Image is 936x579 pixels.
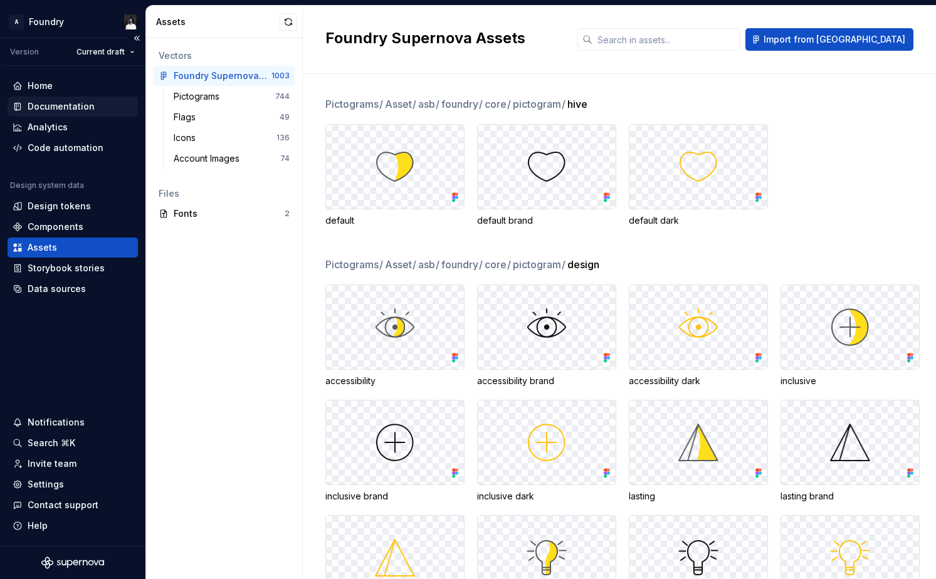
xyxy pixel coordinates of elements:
[781,490,920,503] div: lasting brand
[477,375,616,387] div: accessibility brand
[8,96,138,117] a: Documentation
[567,96,587,112] span: hive
[10,47,39,57] div: Version
[8,196,138,216] a: Design tokens
[379,258,383,271] span: /
[325,214,465,227] div: default
[3,8,143,35] button: AFoundryRaj Narandas
[8,76,138,96] a: Home
[8,495,138,515] button: Contact support
[325,28,562,48] h2: Foundry Supernova Assets
[174,111,201,123] div: Flags
[29,16,64,28] div: Foundry
[8,474,138,494] a: Settings
[507,98,511,110] span: /
[28,221,83,233] div: Components
[513,96,566,112] span: pictogram
[513,257,566,272] span: pictogram
[71,43,140,61] button: Current draft
[280,154,290,164] div: 74
[275,91,290,102] div: 744
[8,258,138,278] a: Storybook stories
[418,257,440,272] span: asb
[76,47,125,57] span: Current draft
[169,149,295,169] a: Account Images74
[156,16,280,28] div: Assets
[479,98,483,110] span: /
[28,142,103,154] div: Code automation
[418,96,440,112] span: asb
[562,98,565,110] span: /
[629,375,768,387] div: accessibility dark
[28,100,95,113] div: Documentation
[154,204,295,224] a: Fonts2
[592,28,740,51] input: Search in assets...
[128,29,145,47] button: Collapse sidebar
[781,375,920,387] div: inclusive
[629,490,768,503] div: lasting
[159,187,290,200] div: Files
[276,133,290,143] div: 136
[325,257,384,272] span: Pictograms
[28,241,57,254] div: Assets
[379,98,383,110] span: /
[41,556,104,569] svg: Supernova Logo
[10,180,84,190] div: Design system data
[477,490,616,503] div: inclusive dark
[169,107,295,127] a: Flags49
[174,70,267,82] div: Foundry Supernova Assets
[159,50,290,62] div: Vectors
[485,257,512,272] span: core
[169,86,295,107] a: Pictograms744
[325,375,465,387] div: accessibility
[8,237,138,258] a: Assets
[8,433,138,453] button: Search ⌘K
[169,128,295,148] a: Icons136
[8,279,138,299] a: Data sources
[325,96,384,112] span: Pictograms
[562,258,565,271] span: /
[629,214,768,227] div: default dark
[745,28,913,51] button: Import from [GEOGRAPHIC_DATA]
[28,457,76,470] div: Invite team
[441,96,483,112] span: foundry
[325,490,465,503] div: inclusive brand
[567,257,599,272] span: design
[28,283,86,295] div: Data sources
[280,112,290,122] div: 49
[123,14,138,29] img: Raj Narandas
[385,96,417,112] span: Asset
[8,117,138,137] a: Analytics
[477,214,616,227] div: default brand
[174,132,201,144] div: Icons
[174,152,245,165] div: Account Images
[764,33,905,46] span: Import from [GEOGRAPHIC_DATA]
[271,71,290,81] div: 1003
[8,454,138,474] a: Invite team
[28,80,53,92] div: Home
[507,258,511,271] span: /
[154,66,295,86] a: Foundry Supernova Assets1003
[28,437,75,449] div: Search ⌘K
[8,412,138,432] button: Notifications
[413,258,416,271] span: /
[436,98,439,110] span: /
[174,207,285,220] div: Fonts
[28,200,91,212] div: Design tokens
[485,96,512,112] span: core
[385,257,417,272] span: Asset
[8,138,138,158] a: Code automation
[28,519,48,532] div: Help
[441,257,483,272] span: foundry
[413,98,416,110] span: /
[28,416,85,429] div: Notifications
[479,258,483,271] span: /
[9,14,24,29] div: A
[285,209,290,219] div: 2
[8,217,138,237] a: Components
[28,262,105,274] div: Storybook stories
[28,478,64,491] div: Settings
[28,499,98,511] div: Contact support
[436,258,439,271] span: /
